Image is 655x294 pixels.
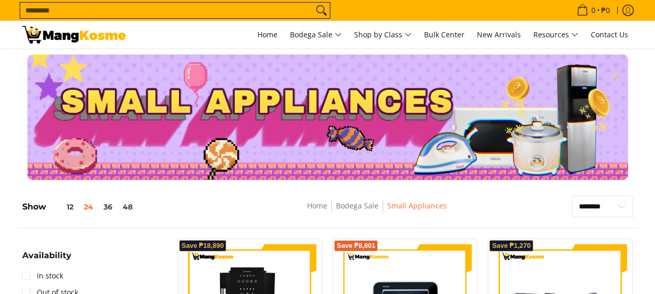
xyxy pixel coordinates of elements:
button: 48 [118,203,138,211]
span: Availability [22,251,71,260]
span: Save ₱8,801 [337,243,375,249]
span: Save ₱1,270 [492,243,531,249]
summary: Open [22,251,71,268]
span: Bulk Center [424,30,464,39]
a: Bulk Center [419,21,470,49]
a: Small Appliances [387,201,447,211]
span: Resources [533,29,578,41]
a: Home [252,21,283,49]
span: 0 [590,7,597,14]
span: ₱0 [600,7,612,14]
button: Search [313,3,330,18]
span: Contact Us [591,30,628,39]
span: Bodega Sale [290,29,342,41]
h5: Show [22,202,138,212]
a: Resources [528,21,584,49]
img: Small Appliances l Mang Kosme: Home Appliances Warehouse Sale [22,26,126,44]
span: New Arrivals [477,30,521,39]
button: 36 [98,203,118,211]
a: In stock [22,268,63,284]
button: 24 [79,203,98,211]
a: Shop by Class [349,21,417,49]
a: Bodega Sale [285,21,347,49]
span: Shop by Class [354,29,412,41]
span: • [574,5,613,16]
a: Contact Us [586,21,633,49]
a: Bodega Sale [336,201,379,211]
a: New Arrivals [472,21,526,49]
span: Home [257,30,278,39]
nav: Breadcrumbs [231,200,522,223]
span: Save ₱18,890 [182,243,224,249]
nav: Main Menu [136,21,633,49]
a: Home [307,201,327,211]
button: 12 [46,203,79,211]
